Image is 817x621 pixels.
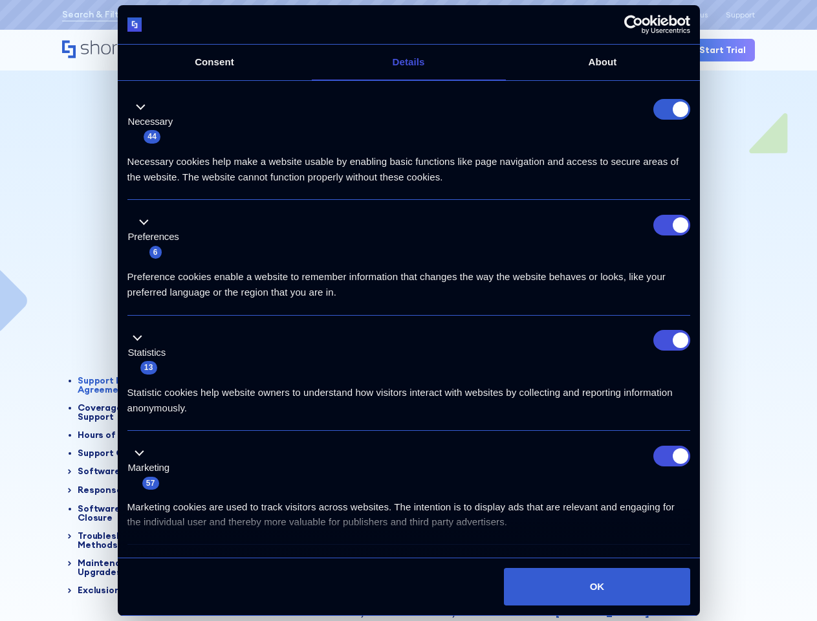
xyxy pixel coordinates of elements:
span: Marketing cookies are used to track visitors across websites. The intention is to display ads tha... [127,501,675,527]
label: Preferences [128,230,179,245]
div: Support Level Agreement [78,376,168,394]
label: Statistics [128,345,166,360]
a: Details [312,45,506,80]
button: Necessary (44) [127,99,181,144]
button: Preferences (6) [127,215,187,260]
a: Consent [118,45,312,80]
div: Response Times [78,485,168,494]
a: Home [62,40,168,60]
div: Preference cookies enable a website to remember information that changes the way the website beha... [127,259,690,300]
div: SLA [62,142,755,151]
div: Coverage of Support [78,403,168,421]
a: About [506,45,700,80]
button: Statistics (13) [127,330,174,375]
iframe: Chat Widget [752,559,817,621]
a: Support [726,10,755,19]
img: logo [127,17,142,32]
label: Marketing [128,461,170,475]
div: Troubleshooting Methods [78,531,168,549]
span: 6 [149,246,162,259]
div: Software Defects [78,466,168,475]
div: Support Channels [78,448,168,457]
div: Maintenance and Upgrades [78,558,168,576]
div: Necessary cookies help make a website usable by enabling basic functions like page navigation and... [127,144,690,185]
h1: Support Level Agreement [62,169,755,214]
button: OK [504,568,690,605]
div: Hours of Availability [78,430,168,439]
label: Necessary [128,114,173,129]
div: Software Defect Closure [78,504,168,522]
a: Usercentrics Cookiebot - opens in a new window [577,15,690,34]
button: Marketing (57) [127,446,178,491]
span: 57 [142,477,159,490]
a: Start Trial [690,39,755,61]
a: Search & Filter Toolbar [62,8,165,21]
span: 44 [144,130,160,143]
div: Exclusions [78,585,168,594]
span: 13 [140,361,157,374]
div: Statistic cookies help website owners to understand how visitors interact with websites by collec... [127,375,690,416]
